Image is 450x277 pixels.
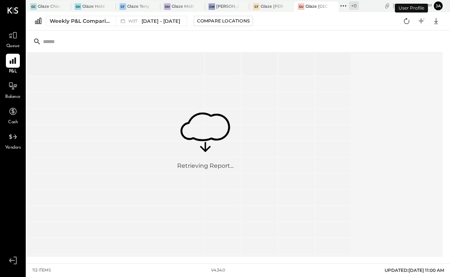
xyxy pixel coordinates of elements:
div: v 4.34.0 [211,267,225,273]
div: Glaze Midtown East - Glaze Lexington One LLC [172,4,194,10]
div: GW [208,3,215,10]
span: 3 : 17 [410,2,425,9]
div: copy link [383,2,391,10]
div: Compare Locations [197,18,250,24]
span: pm [426,3,432,8]
a: Queue [0,28,25,50]
button: Weekly P&L Comparison W37[DATE] - [DATE] [46,16,187,26]
a: P&L [0,54,25,75]
span: Cash [8,119,18,126]
button: Compare Locations [194,16,253,26]
div: [DATE] [393,2,432,9]
span: P&L [9,68,17,75]
div: GM [164,3,171,10]
div: Glaze Holdings - Glaze Teriyaki Holdings LLC [82,4,104,10]
button: ja [434,1,443,10]
div: GT [253,3,260,10]
a: Cash [0,104,25,126]
span: Vendors [5,145,21,151]
span: [DATE] - [DATE] [142,18,180,25]
div: Glaze [PERSON_NAME] [PERSON_NAME] LLC [261,4,283,10]
span: W37 [128,19,140,23]
div: Glaze Teriyaki [PERSON_NAME] Street - [PERSON_NAME] River [PERSON_NAME] LLC [127,4,149,10]
div: GH [75,3,81,10]
a: Balance [0,79,25,100]
div: Retrieving Report... [177,162,233,171]
div: Weekly P&L Comparison [50,17,111,25]
div: + 0 [349,1,359,10]
span: Balance [5,94,21,100]
div: Glaze [GEOGRAPHIC_DATA] - 110 Uni [306,4,328,10]
div: GC [30,3,37,10]
span: Queue [6,43,20,50]
a: Vendors [0,130,25,151]
div: User Profile [395,4,428,13]
div: GU [298,3,304,10]
span: UPDATED: [DATE] 11:00 AM [385,267,444,273]
div: GT [119,3,126,10]
div: Glaze Chicago Ghost - West River Rice LLC [38,4,60,10]
div: [PERSON_NAME] - Glaze Williamsburg One LLC [216,4,238,10]
div: 112 items [32,267,51,273]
